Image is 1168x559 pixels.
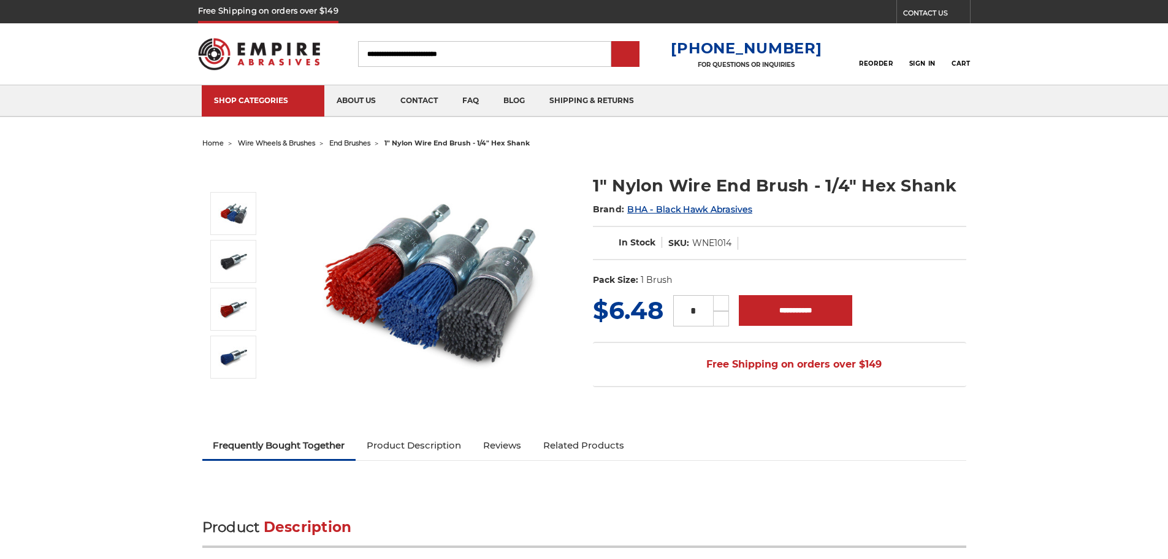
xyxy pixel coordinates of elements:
[619,237,655,248] span: In Stock
[329,139,370,147] a: end brushes
[202,139,224,147] a: home
[593,274,638,287] dt: Pack Size:
[859,60,893,67] span: Reorder
[952,40,970,67] a: Cart
[218,246,249,277] img: 1" Nylon Wire End Brush - 1/4" Hex Shank
[613,42,638,67] input: Submit
[238,139,315,147] a: wire wheels & brushes
[219,166,249,192] button: Previous
[641,274,672,287] dd: 1 Brush
[388,85,450,117] a: contact
[264,519,352,536] span: Description
[384,139,530,147] span: 1" nylon wire end brush - 1/4" hex shank
[450,85,491,117] a: faq
[491,85,537,117] a: blog
[593,174,966,198] h1: 1" Nylon Wire End Brush - 1/4" Hex Shank
[537,85,646,117] a: shipping & returns
[859,40,893,67] a: Reorder
[909,60,936,67] span: Sign In
[218,198,249,229] img: 1 inch nylon wire end brush
[593,295,663,325] span: $6.48
[324,85,388,117] a: about us
[214,96,312,105] div: SHOP CATEGORIES
[677,352,882,377] span: Free Shipping on orders over $149
[671,61,822,69] p: FOR QUESTIONS OR INQUIRIES
[671,39,822,57] a: [PHONE_NUMBER]
[593,204,625,215] span: Brand:
[219,381,249,407] button: Next
[307,161,552,406] img: 1 inch nylon wire end brush
[668,237,689,250] dt: SKU:
[472,432,532,459] a: Reviews
[202,432,356,459] a: Frequently Bought Together
[692,237,731,250] dd: WNE1014
[202,519,260,536] span: Product
[903,6,970,23] a: CONTACT US
[952,60,970,67] span: Cart
[198,30,321,78] img: Empire Abrasives
[532,432,635,459] a: Related Products
[218,294,249,325] img: 1" Nylon Wire End Brush - 1/4" Hex Shank
[627,204,752,215] a: BHA - Black Hawk Abrasives
[356,432,472,459] a: Product Description
[218,342,249,372] img: 1" Nylon Wire End Brush - 1/4" Hex Shank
